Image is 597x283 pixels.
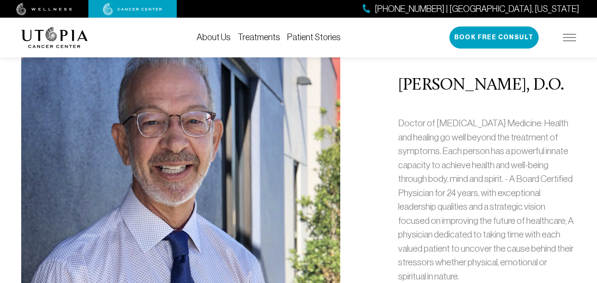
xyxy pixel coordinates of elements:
[197,32,231,42] a: About Us
[449,26,539,49] button: Book Free Consult
[21,27,88,48] img: logo
[103,3,162,15] img: cancer center
[287,32,341,42] a: Patient Stories
[363,3,579,15] a: [PHONE_NUMBER] | [GEOGRAPHIC_DATA], [US_STATE]
[238,32,280,42] a: Treatments
[375,3,579,15] span: [PHONE_NUMBER] | [GEOGRAPHIC_DATA], [US_STATE]
[398,116,576,283] p: Doctor of [MEDICAL_DATA] Medicine: Health and healing go well beyond the treatment of symptoms. E...
[16,3,72,15] img: wellness
[563,34,576,41] img: icon-hamburger
[398,76,576,95] h2: [PERSON_NAME], D.O.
